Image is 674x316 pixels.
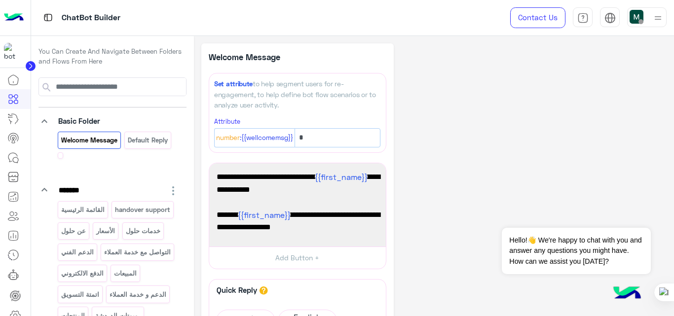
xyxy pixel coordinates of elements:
p: Welcome Message [209,51,298,63]
span: Hello!👋 We're happy to chat with you and answer any questions you might have. How can we assist y... [502,228,650,274]
img: userImage [630,10,643,24]
span: أهلًا 👋، أنا شات بوت حلول الذكي، أقدر أساعدك ازاي؟ [217,171,378,196]
img: 114004088273201 [4,43,22,61]
img: tab [42,11,54,24]
p: You Can Create And Navigate Between Folders and Flows From Here [38,47,187,66]
i: keyboard_arrow_down [38,184,50,196]
p: الأسعار [96,225,116,237]
p: القائمة الرئيسية [60,204,105,215]
a: Contact Us [510,7,565,28]
p: handover support [114,204,171,215]
p: Default reply [127,135,169,146]
h6: Quick Reply [214,285,260,294]
p: المبيعات [113,268,138,279]
p: الدعم و خدمة العملاء [109,289,167,300]
p: ChatBot Builder [62,11,120,25]
span: Number [216,133,240,143]
img: hulul-logo.png [610,277,644,311]
p: خدمات حلول [125,225,161,237]
span: :{{wellcomemsg}} [240,133,293,143]
span: Set attribute [214,80,253,88]
img: tab [604,12,616,24]
p: اتمتة التسويق [60,289,100,300]
img: Logo [4,7,24,28]
span: {{first_name}} [315,172,368,181]
i: keyboard_arrow_down [38,115,50,127]
p: الدعم الفني [60,246,94,258]
a: tab [573,7,593,28]
span: Basic Folder [58,116,100,125]
span: {{first_name}} [238,210,291,219]
img: tab [577,12,589,24]
img: profile [652,12,664,24]
p: الدفع الالكتروني [60,268,104,279]
span: "Hello 👋, I’m Hulul Smart Chatbot. How can I assist you?" [217,209,378,234]
div: to help segment users for re-engagement, to help define bot flow scenarios or to analyze user act... [214,78,380,109]
p: عن حلول [60,225,86,237]
small: Attribute [214,118,240,125]
p: Welcome Message [60,135,118,146]
p: التواصل مع خدمة العملاء [104,246,172,258]
button: Add Button + [209,246,386,269]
